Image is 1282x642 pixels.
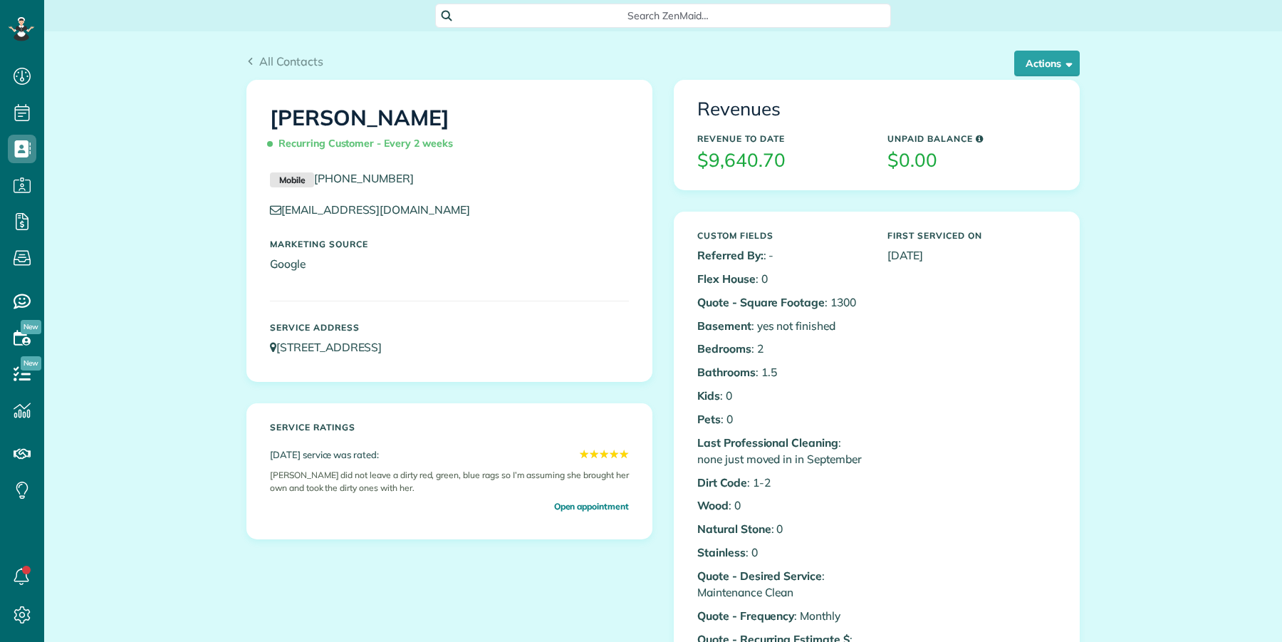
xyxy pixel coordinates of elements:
[599,446,609,462] span: ★
[21,356,41,371] span: New
[697,497,866,514] p: : 0
[697,498,729,512] b: Wood
[697,388,866,404] p: : 0
[609,446,619,462] span: ★
[270,323,629,332] h5: Service Address
[697,522,771,536] b: Natural Stone
[697,341,866,357] p: : 2
[589,446,599,462] span: ★
[1014,51,1080,76] button: Actions
[270,256,629,272] p: Google
[697,319,751,333] b: Basement
[270,106,629,156] h1: [PERSON_NAME]
[697,248,764,262] b: Referred By:
[697,411,866,428] p: : 0
[270,446,629,462] div: [DATE] service was rated:
[579,446,589,462] span: ★
[619,446,629,462] span: ★
[554,499,629,513] a: Open appointment
[697,568,866,601] p: : Maintenance Clean
[887,231,1056,240] h5: First Serviced On
[270,340,395,354] a: [STREET_ADDRESS]
[270,171,414,185] a: Mobile[PHONE_NUMBER]
[697,134,866,143] h5: Revenue to Date
[697,364,866,380] p: : 1.5
[270,463,629,499] div: [PERSON_NAME] did not leave a dirty red, green, blue rags so I’m assuming she brought her own and...
[21,320,41,334] span: New
[246,53,323,70] a: All Contacts
[697,271,866,287] p: : 0
[697,475,747,490] b: Dirt Code
[697,231,866,240] h5: Custom Fields
[270,239,629,249] h5: Marketing Source
[887,134,1056,143] h5: Unpaid Balance
[697,388,720,403] b: Kids
[697,150,866,171] h3: $9,640.70
[697,521,866,537] p: : 0
[697,99,1056,120] h3: Revenues
[697,609,794,623] b: Quote - Frequency
[697,271,756,286] b: Flex House
[697,435,866,467] p: : none just moved in in September
[697,412,721,426] b: Pets
[697,545,746,559] b: Stainless
[697,569,822,583] b: Quote - Desired Service
[697,341,751,356] b: Bedrooms
[697,294,866,311] p: : 1300
[697,544,866,561] p: : 0
[270,202,484,217] a: [EMAIL_ADDRESS][DOMAIN_NAME]
[697,295,825,309] b: Quote - Square Footage
[270,172,314,188] small: Mobile
[697,608,866,624] p: : Monthly
[887,150,1056,171] h3: $0.00
[259,54,323,68] span: All Contacts
[270,131,459,156] span: Recurring Customer - Every 2 weeks
[697,318,866,334] p: : yes not finished
[697,435,838,450] b: Last Professional Cleaning
[697,247,866,264] p: : -
[270,423,629,432] h5: Service ratings
[887,247,1056,264] p: [DATE]
[697,475,866,491] p: : 1-2
[697,365,756,379] b: Bathrooms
